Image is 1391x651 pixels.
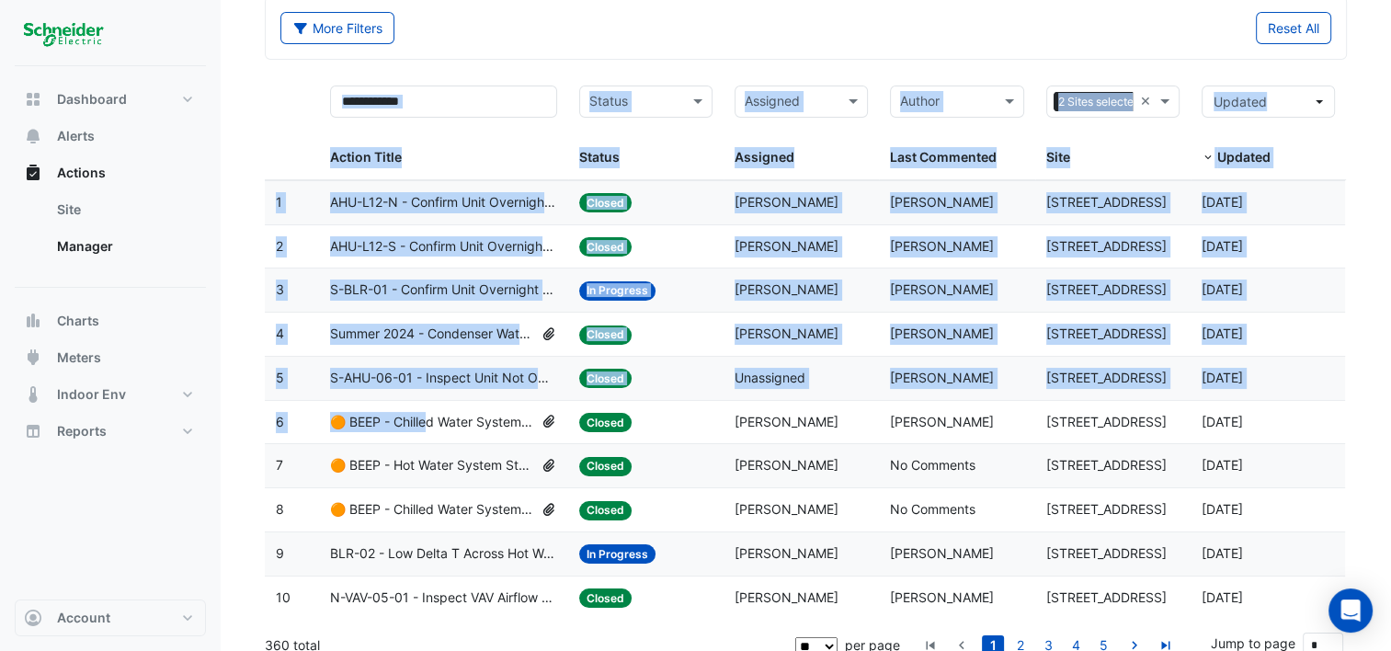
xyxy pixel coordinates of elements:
[24,164,42,182] app-icon: Actions
[579,237,632,257] span: Closed
[579,369,632,388] span: Closed
[1202,545,1243,561] span: 2025-06-26T11:23:30.866
[330,499,533,520] span: 🟠 BEEP - Chilled Water System Staging Review
[15,600,206,636] button: Account
[276,281,284,297] span: 3
[330,149,402,165] span: Action Title
[330,412,533,433] span: 🟠 BEEP - Chilled Water System Staging Review
[57,348,101,367] span: Meters
[276,545,284,561] span: 9
[579,149,620,165] span: Status
[276,370,284,385] span: 5
[1046,457,1167,473] span: [STREET_ADDRESS]
[15,154,206,191] button: Actions
[276,325,284,341] span: 4
[890,194,994,210] span: [PERSON_NAME]
[890,281,994,297] span: [PERSON_NAME]
[276,589,291,605] span: 10
[57,385,126,404] span: Indoor Env
[1140,91,1156,112] span: Clear
[890,457,975,473] span: No Comments
[1046,501,1167,517] span: [STREET_ADDRESS]
[330,236,557,257] span: AHU-L12-S - Confirm Unit Overnight Operation (Energy Waste)
[15,339,206,376] button: Meters
[276,457,283,473] span: 7
[735,238,838,254] span: [PERSON_NAME]
[735,325,838,341] span: [PERSON_NAME]
[1202,457,1243,473] span: 2025-07-15T10:21:33.564
[276,194,282,210] span: 1
[24,90,42,108] app-icon: Dashboard
[15,118,206,154] button: Alerts
[579,281,656,301] span: In Progress
[330,324,533,345] span: Summer 2024 - Condenser Water Temperature Reset (Wet Bulb) [BEEP]
[1202,325,1243,341] span: 2025-07-29T14:42:43.558
[735,501,838,517] span: [PERSON_NAME]
[1054,92,1146,112] span: 2 Sites selected
[42,191,206,228] a: Site
[15,191,206,272] div: Actions
[1202,589,1243,605] span: 2025-06-25T11:48:56.858
[735,149,794,165] span: Assigned
[1046,325,1167,341] span: [STREET_ADDRESS]
[735,414,838,429] span: [PERSON_NAME]
[579,501,632,520] span: Closed
[579,544,656,564] span: In Progress
[57,312,99,330] span: Charts
[1202,86,1335,118] button: Updated
[579,193,632,212] span: Closed
[735,370,805,385] span: Unassigned
[57,127,95,145] span: Alerts
[1046,149,1070,165] span: Site
[579,325,632,345] span: Closed
[890,545,994,561] span: [PERSON_NAME]
[1202,414,1243,429] span: 2025-07-15T10:21:51.719
[15,413,206,450] button: Reports
[579,413,632,432] span: Closed
[24,312,42,330] app-icon: Charts
[890,414,994,429] span: [PERSON_NAME]
[890,149,997,165] span: Last Commented
[330,588,557,609] span: N-VAV-05-01 - Inspect VAV Airflow Leak
[57,164,106,182] span: Actions
[1046,370,1167,385] span: [STREET_ADDRESS]
[1202,281,1243,297] span: 2025-08-05T14:31:17.648
[22,15,105,51] img: Company Logo
[57,609,110,627] span: Account
[890,589,994,605] span: [PERSON_NAME]
[735,589,838,605] span: [PERSON_NAME]
[276,501,284,517] span: 8
[1328,588,1373,633] div: Open Intercom Messenger
[579,588,632,608] span: Closed
[735,545,838,561] span: [PERSON_NAME]
[15,303,206,339] button: Charts
[330,192,557,213] span: AHU-L12-N - Confirm Unit Overnight Operation (Energy Waste)
[1046,238,1167,254] span: [STREET_ADDRESS]
[24,348,42,367] app-icon: Meters
[890,325,994,341] span: [PERSON_NAME]
[1256,12,1331,44] button: Reset All
[276,414,284,429] span: 6
[57,90,127,108] span: Dashboard
[890,238,994,254] span: [PERSON_NAME]
[1046,194,1167,210] span: [STREET_ADDRESS]
[330,543,557,565] span: BLR-02 - Low Delta T Across Hot Water System - Enable Point
[1202,501,1243,517] span: 2025-07-15T10:21:02.704
[24,422,42,440] app-icon: Reports
[24,385,42,404] app-icon: Indoor Env
[1202,370,1243,385] span: 2025-07-25T13:33:46.173
[1214,94,1267,109] span: Updated
[330,280,557,301] span: S-BLR-01 - Confirm Unit Overnight Operation (Energy Waste)
[735,457,838,473] span: [PERSON_NAME]
[1202,194,1243,210] span: 2025-08-26T11:33:13.044
[890,370,994,385] span: [PERSON_NAME]
[579,457,632,476] span: Closed
[276,238,283,254] span: 2
[735,281,838,297] span: [PERSON_NAME]
[57,422,107,440] span: Reports
[1202,238,1243,254] span: 2025-08-26T11:26:51.752
[15,81,206,118] button: Dashboard
[1046,589,1167,605] span: [STREET_ADDRESS]
[330,368,557,389] span: S-AHU-06-01 - Inspect Unit Not Operating
[24,127,42,145] app-icon: Alerts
